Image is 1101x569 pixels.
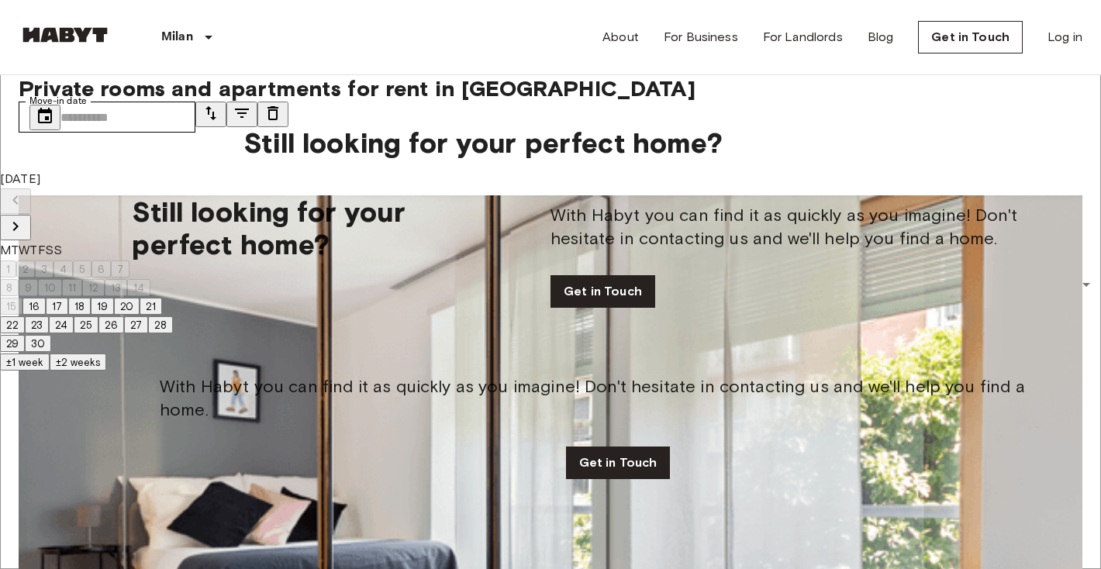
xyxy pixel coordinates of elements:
[161,28,193,47] p: Milan
[1048,28,1082,47] a: Log in
[243,126,722,159] span: Still looking for your perfect home?
[49,316,74,333] button: 24
[45,243,53,257] span: Saturday
[38,279,62,296] button: 10
[74,316,98,333] button: 25
[19,27,112,43] img: Habyt
[53,260,73,278] button: 4
[19,243,29,257] span: Wednesday
[566,447,671,479] a: Get in Touch
[29,243,37,257] span: Thursday
[763,28,843,47] a: For Landlords
[25,316,49,333] button: 23
[140,298,162,315] button: 21
[68,298,91,315] button: 18
[124,316,148,333] button: 27
[53,243,62,257] span: Sunday
[114,298,140,315] button: 20
[127,279,150,296] button: 14
[19,279,38,296] button: 9
[148,316,173,333] button: 28
[25,335,51,352] button: 30
[105,279,127,296] button: 13
[35,260,53,278] button: 3
[38,243,45,257] span: Friday
[82,279,105,296] button: 12
[73,260,91,278] button: 5
[91,260,111,278] button: 6
[868,28,894,47] a: Blog
[46,298,68,315] button: 17
[62,279,82,296] button: 11
[91,298,114,315] button: 19
[22,298,46,315] button: 16
[29,95,87,108] label: Move-in date
[98,316,124,333] button: 26
[111,260,129,278] button: 7
[918,21,1023,53] a: Get in Touch
[50,353,106,371] button: ±2 weeks
[664,28,738,47] a: For Business
[602,28,639,47] a: About
[160,375,1076,422] span: With Habyt you can find it as quickly as you imagine! Don't hesitate in contacting us and we'll h...
[16,260,35,278] button: 2
[11,243,19,257] span: Tuesday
